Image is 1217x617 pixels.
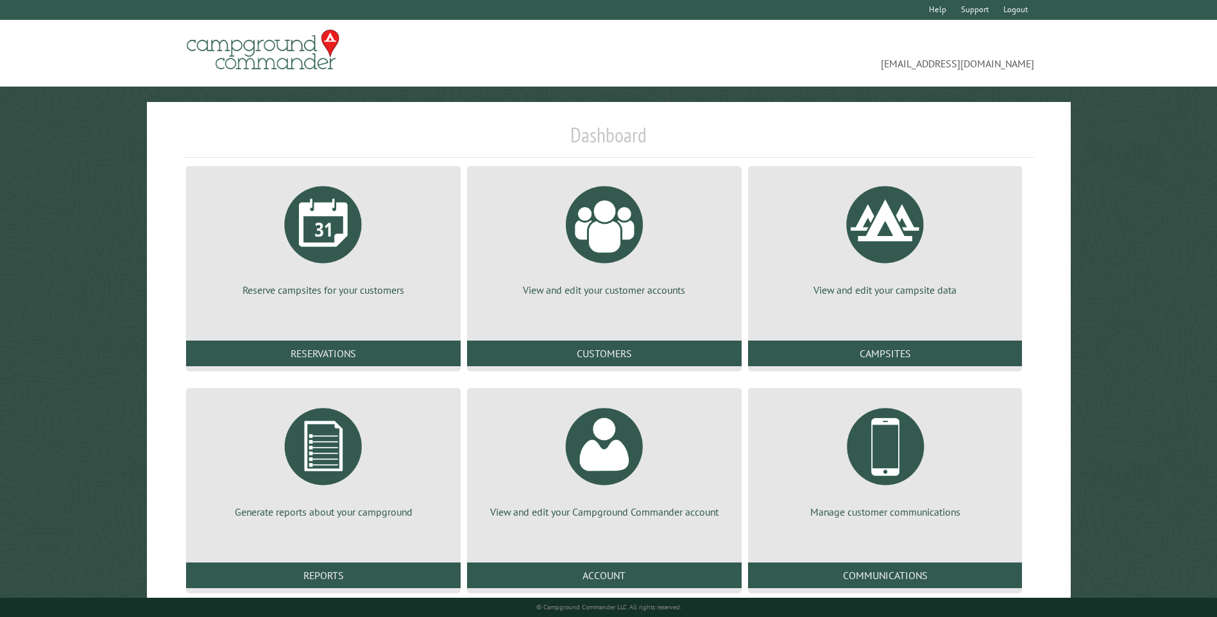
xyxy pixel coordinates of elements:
[201,505,445,519] p: Generate reports about your campground
[748,562,1023,588] a: Communications
[186,341,461,366] a: Reservations
[763,398,1007,519] a: Manage customer communications
[536,603,681,611] small: © Campground Commander LLC. All rights reserved.
[609,35,1034,71] span: [EMAIL_ADDRESS][DOMAIN_NAME]
[183,123,1034,158] h1: Dashboard
[183,25,343,75] img: Campground Commander
[201,283,445,297] p: Reserve campsites for your customers
[201,398,445,519] a: Generate reports about your campground
[763,505,1007,519] p: Manage customer communications
[763,283,1007,297] p: View and edit your campsite data
[467,562,742,588] a: Account
[482,398,726,519] a: View and edit your Campground Commander account
[467,341,742,366] a: Customers
[748,341,1023,366] a: Campsites
[482,505,726,519] p: View and edit your Campground Commander account
[763,176,1007,297] a: View and edit your campsite data
[186,562,461,588] a: Reports
[482,176,726,297] a: View and edit your customer accounts
[201,176,445,297] a: Reserve campsites for your customers
[482,283,726,297] p: View and edit your customer accounts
